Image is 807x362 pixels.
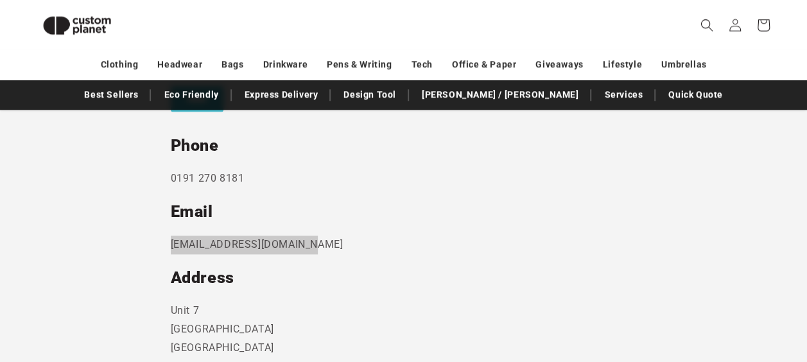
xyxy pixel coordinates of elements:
img: Custom Planet [32,5,122,46]
iframe: Chat Widget [593,223,807,362]
a: Clothing [101,53,139,76]
a: Tech [411,53,432,76]
a: Lifestyle [603,53,642,76]
a: Drinkware [263,53,308,76]
a: Quick Quote [662,83,729,106]
a: Design Tool [337,83,403,106]
a: Umbrellas [661,53,706,76]
a: Office & Paper [452,53,516,76]
a: Bags [221,53,243,76]
h2: Email [171,202,637,222]
summary: Search [693,11,721,39]
a: Eco Friendly [157,83,225,106]
a: Express Delivery [238,83,325,106]
p: 0191 270 8181 [171,169,637,188]
p: [EMAIL_ADDRESS][DOMAIN_NAME] [171,236,637,254]
h2: Address [171,268,637,288]
h2: Phone [171,135,637,156]
a: Services [598,83,649,106]
a: Giveaways [535,53,583,76]
a: [PERSON_NAME] / [PERSON_NAME] [415,83,585,106]
a: Best Sellers [78,83,144,106]
a: Headwear [157,53,202,76]
a: Pens & Writing [327,53,392,76]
